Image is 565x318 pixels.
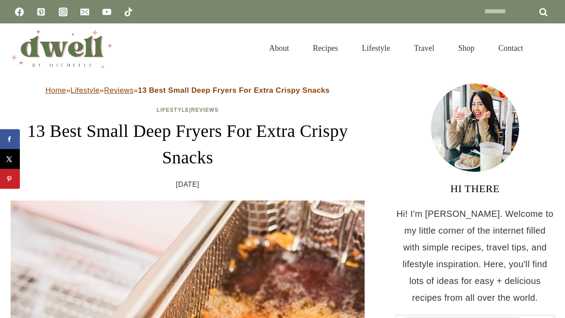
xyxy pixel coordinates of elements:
a: Contact [486,33,535,64]
a: About [257,33,301,64]
a: Reviews [191,107,218,113]
a: Facebook [11,3,28,21]
a: Lifestyle [71,86,100,95]
a: Home [45,86,66,95]
a: Pinterest [32,3,50,21]
a: YouTube [98,3,116,21]
a: Travel [402,33,446,64]
a: Instagram [54,3,72,21]
time: [DATE] [176,178,200,191]
a: Email [76,3,94,21]
nav: Primary Navigation [257,33,535,64]
strong: 13 Best Small Deep Fryers For Extra Crispy Snacks [138,86,330,95]
span: | [157,107,218,113]
a: Reviews [104,86,134,95]
span: » » » [45,86,330,95]
img: DWELL by michelle [11,28,112,68]
a: Shop [446,33,486,64]
a: Recipes [301,33,350,64]
a: TikTok [120,3,137,21]
h1: 13 Best Small Deep Fryers For Extra Crispy Snacks [11,118,365,171]
a: Lifestyle [157,107,189,113]
p: Hi! I'm [PERSON_NAME]. Welcome to my little corner of the internet filled with simple recipes, tr... [395,205,554,306]
a: Lifestyle [350,33,402,64]
h3: HI THERE [395,181,554,197]
button: View Search Form [539,41,554,56]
